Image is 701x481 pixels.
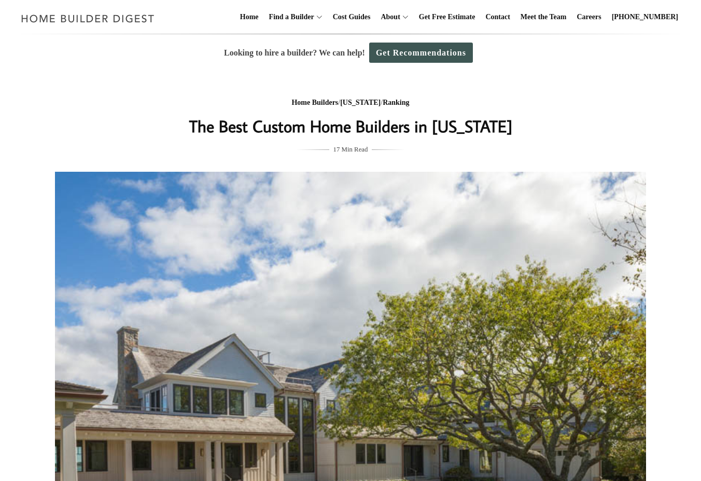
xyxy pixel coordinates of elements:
[265,1,314,34] a: Find a Builder
[17,8,159,29] img: Home Builder Digest
[333,144,368,155] span: 17 Min Read
[291,99,338,106] a: Home Builders
[376,1,400,34] a: About
[369,43,473,63] a: Get Recommendations
[383,99,409,106] a: Ranking
[573,1,606,34] a: Careers
[340,99,381,106] a: [US_STATE]
[481,1,514,34] a: Contact
[415,1,480,34] a: Get Free Estimate
[236,1,263,34] a: Home
[516,1,571,34] a: Meet the Team
[608,1,682,34] a: [PHONE_NUMBER]
[329,1,375,34] a: Cost Guides
[144,114,557,139] h1: The Best Custom Home Builders in [US_STATE]
[144,97,557,109] div: / /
